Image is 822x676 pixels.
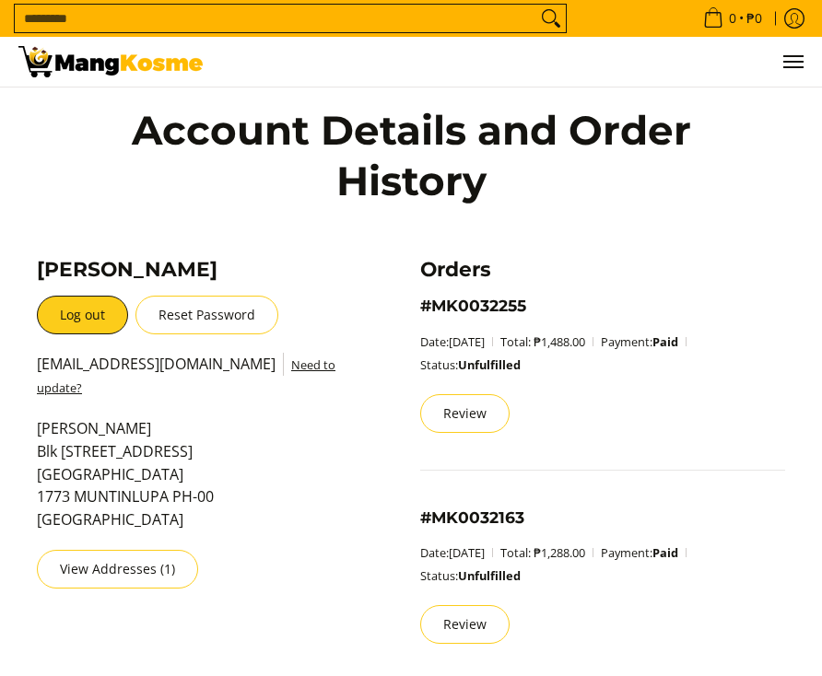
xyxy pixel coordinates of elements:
nav: Main Menu [221,37,804,87]
h3: Orders [420,257,785,282]
strong: Paid [652,544,678,561]
strong: Paid [652,333,678,350]
span: 0 [726,12,739,25]
a: #MK0032163 [420,507,524,527]
button: Reset Password [135,296,278,334]
a: View Addresses (1) [37,550,198,589]
img: Account | Mang Kosme [18,46,203,77]
h1: Account Details and Order History [119,106,703,206]
button: Menu [781,37,804,87]
span: ₱0 [744,12,765,25]
ul: Customer Navigation [221,37,804,87]
p: [EMAIL_ADDRESS][DOMAIN_NAME] [37,353,338,417]
strong: Unfulfilled [458,567,521,584]
a: Review [420,394,510,433]
button: Search [536,5,566,32]
a: #MK0032255 [420,296,526,315]
small: Date: Total: ₱1,488.00 Payment: Status: [420,333,694,373]
time: [DATE] [449,544,485,561]
a: Review [420,605,510,644]
h3: [PERSON_NAME] [37,257,338,282]
a: Log out [37,296,128,334]
small: Date: Total: ₱1,288.00 Payment: Status: [420,544,694,584]
time: [DATE] [449,333,485,350]
span: • [698,8,768,29]
p: [PERSON_NAME] Blk [STREET_ADDRESS] [GEOGRAPHIC_DATA] 1773 MUNTINLUPA PH-00 [GEOGRAPHIC_DATA] [37,417,338,550]
strong: Unfulfilled [458,356,521,373]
